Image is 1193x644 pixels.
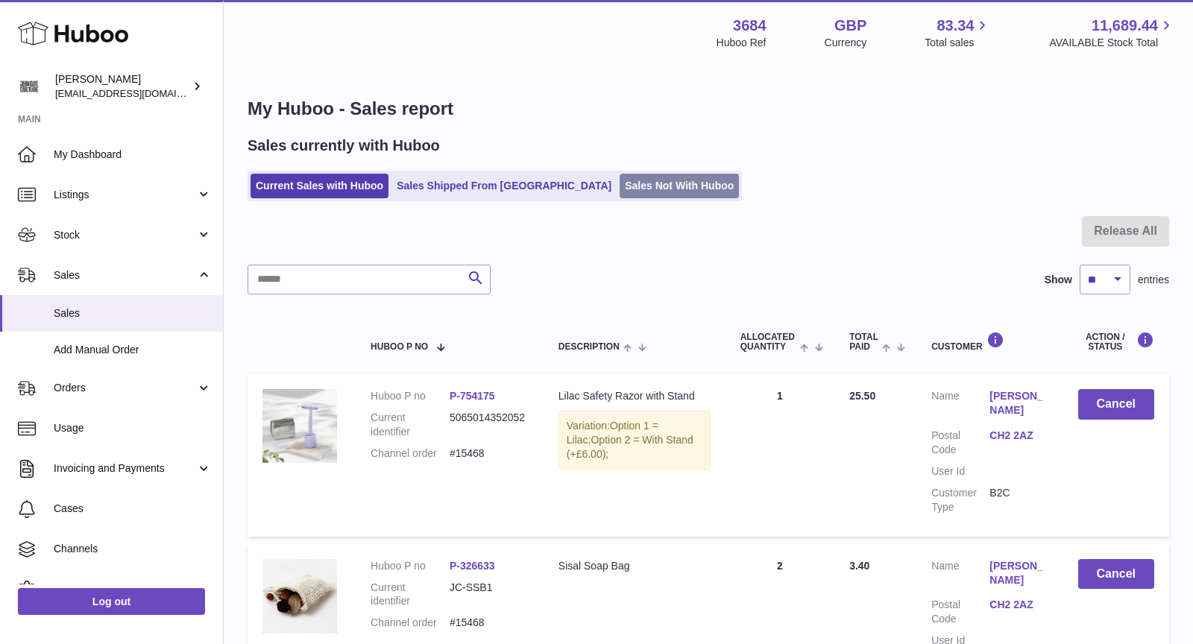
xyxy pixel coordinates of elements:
span: Sales [54,268,196,282]
a: Log out [18,588,205,615]
dt: Huboo P no [371,389,450,403]
img: $_57.JPG [262,559,337,634]
span: Total sales [925,36,991,50]
dt: Customer Type [931,486,989,514]
dt: Postal Code [931,429,989,457]
a: [PERSON_NAME] [989,389,1048,417]
button: Cancel [1078,389,1154,420]
span: Settings [54,582,212,596]
dd: #15468 [450,446,529,461]
dt: Channel order [371,616,450,630]
label: Show [1045,273,1072,287]
span: 25.50 [849,390,875,402]
dd: B2C [989,486,1048,514]
span: Listings [54,188,196,202]
dt: Postal Code [931,598,989,626]
div: Customer [931,332,1048,352]
div: Variation: [558,411,711,470]
div: Lilac Safety Razor with Stand [558,389,711,403]
td: 1 [725,374,834,536]
a: 83.34 Total sales [925,16,991,50]
span: entries [1138,273,1169,287]
span: [EMAIL_ADDRESS][DOMAIN_NAME] [55,87,219,99]
span: Invoicing and Payments [54,461,196,476]
span: Cases [54,502,212,516]
span: Description [558,342,620,352]
a: P-326633 [450,560,495,572]
a: CH2 2AZ [989,429,1048,443]
div: [PERSON_NAME] [55,72,189,101]
span: Usage [54,421,212,435]
a: Current Sales with Huboo [251,174,388,198]
strong: 3684 [733,16,767,36]
span: 83.34 [937,16,974,36]
span: 11,689.44 [1092,16,1158,36]
span: Orders [54,381,196,395]
span: My Dashboard [54,148,212,162]
span: Add Manual Order [54,343,212,357]
dt: Name [931,389,989,421]
h1: My Huboo - Sales report [248,97,1169,121]
span: Total paid [849,332,878,352]
a: 11,689.44 AVAILABLE Stock Total [1049,16,1175,50]
span: ALLOCATED Quantity [740,332,796,352]
dd: 5065014352052 [450,411,529,439]
span: Option 1 = Lilac; [567,420,658,446]
strong: GBP [834,16,866,36]
div: Huboo Ref [717,36,767,50]
a: P-754175 [450,390,495,402]
dt: Channel order [371,446,450,461]
span: Huboo P no [371,342,428,352]
div: Sisal Soap Bag [558,559,711,573]
dt: User Id [931,464,989,479]
a: [PERSON_NAME] [989,559,1048,587]
span: Sales [54,306,212,321]
div: Currency [825,36,867,50]
dt: Huboo P no [371,559,450,573]
dt: Name [931,559,989,591]
button: Cancel [1078,559,1154,590]
dt: Current identifier [371,581,450,609]
span: 3.40 [849,560,869,572]
a: Sales Not With Huboo [620,174,739,198]
span: AVAILABLE Stock Total [1049,36,1175,50]
a: Sales Shipped From [GEOGRAPHIC_DATA] [391,174,617,198]
span: Stock [54,228,196,242]
dd: #15468 [450,616,529,630]
img: theinternationalventure@gmail.com [18,75,40,98]
h2: Sales currently with Huboo [248,136,440,156]
img: 36841753439937.png [262,389,337,462]
div: Action / Status [1078,332,1154,352]
a: CH2 2AZ [989,598,1048,612]
dt: Current identifier [371,411,450,439]
span: Option 2 = With Stand (+£6.00); [567,434,693,460]
dd: JC-SSB1 [450,581,529,609]
span: Channels [54,542,212,556]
